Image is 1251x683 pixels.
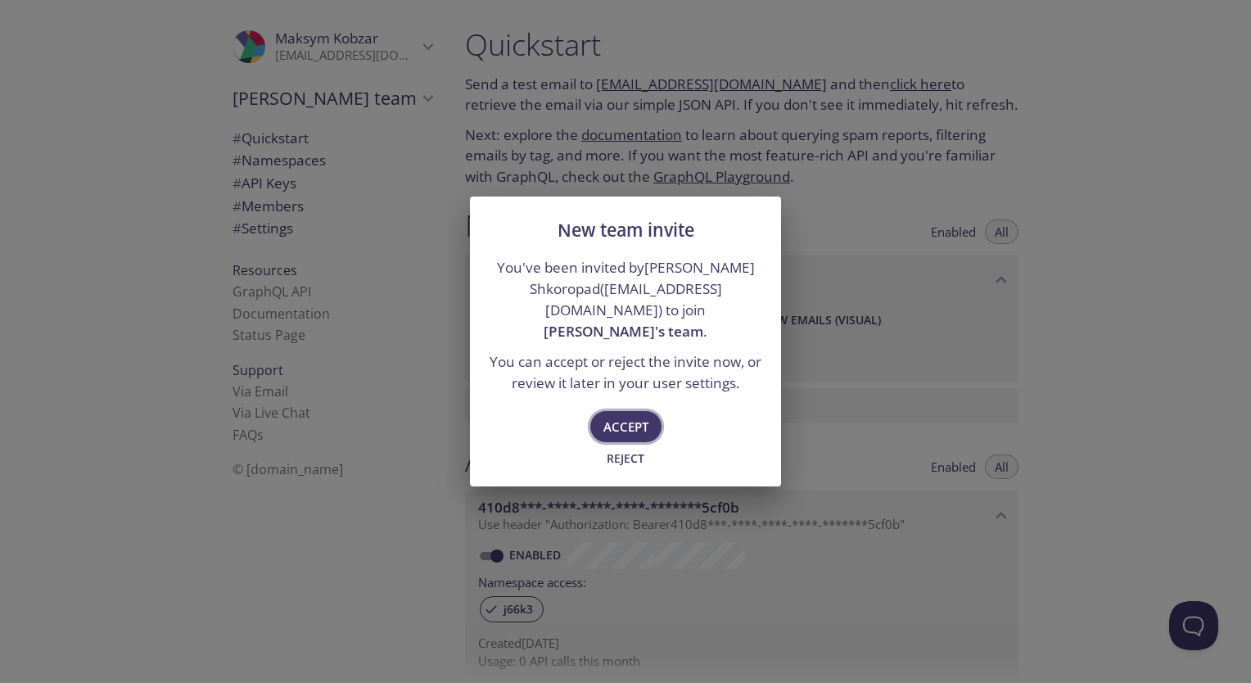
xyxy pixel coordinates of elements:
span: Reject [603,449,648,468]
span: Accept [603,416,648,437]
button: Accept [590,411,662,442]
p: You can accept or reject the invite now, or review it later in your user settings. [490,351,761,393]
p: You've been invited by [PERSON_NAME] Shkoropad ( ) to join . [490,257,761,341]
a: [EMAIL_ADDRESS][DOMAIN_NAME] [545,279,722,319]
span: [PERSON_NAME]'s team [544,322,703,341]
span: New team invite [558,218,694,242]
button: Reject [599,446,652,472]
